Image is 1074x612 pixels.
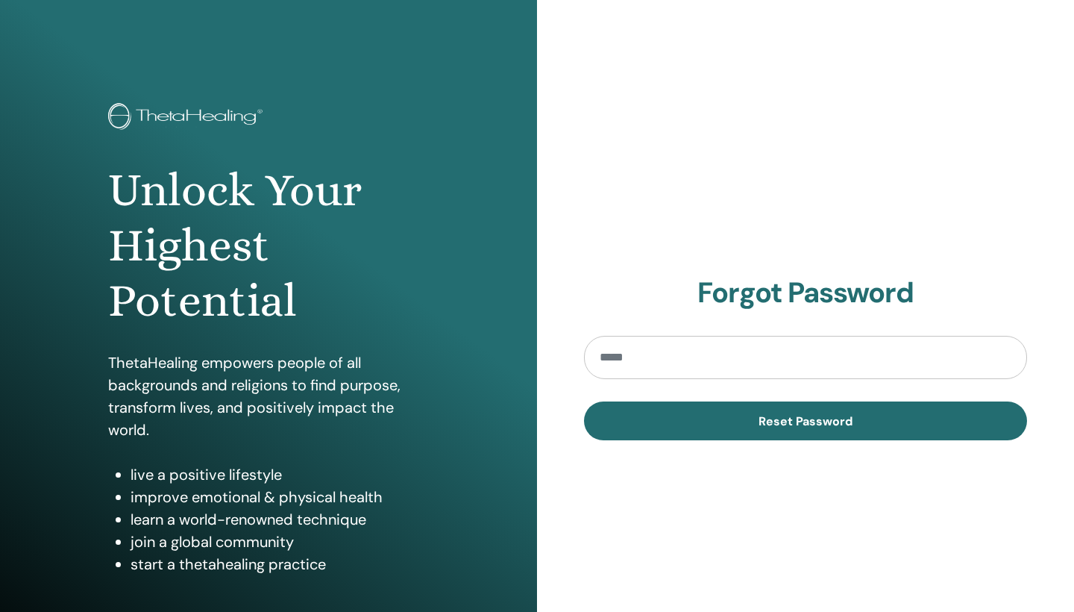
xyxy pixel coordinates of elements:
[131,486,429,508] li: improve emotional & physical health
[131,531,429,553] li: join a global community
[108,163,429,329] h1: Unlock Your Highest Potential
[108,352,429,441] p: ThetaHealing empowers people of all backgrounds and religions to find purpose, transform lives, a...
[131,463,429,486] li: live a positive lifestyle
[584,402,1027,440] button: Reset Password
[131,508,429,531] li: learn a world-renowned technique
[131,553,429,575] li: start a thetahealing practice
[759,413,852,429] span: Reset Password
[584,276,1027,310] h2: Forgot Password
